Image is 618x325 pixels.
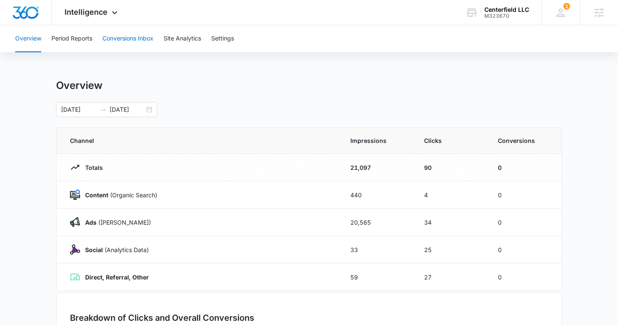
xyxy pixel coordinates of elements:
td: 440 [340,181,414,209]
td: 33 [340,236,414,263]
img: logo_orange.svg [13,13,20,20]
td: 27 [414,263,488,291]
span: Channel [70,136,330,145]
button: Overview [15,25,41,52]
strong: Direct, Referral, Other [85,274,149,281]
input: Start date [61,105,96,114]
span: Intelligence [64,8,107,16]
div: v 4.0.25 [24,13,41,20]
p: ([PERSON_NAME]) [80,218,151,227]
td: 21,097 [340,154,414,181]
td: 0 [488,236,562,263]
span: Clicks [424,136,478,145]
h3: Breakdown of Clicks and Overall Conversions [70,312,254,324]
strong: Social [85,246,103,253]
td: 0 [488,154,562,181]
td: 4 [414,181,488,209]
td: 25 [414,236,488,263]
h1: Overview [56,79,102,92]
button: Period Reports [51,25,92,52]
img: Social [70,244,80,255]
button: Site Analytics [164,25,201,52]
button: Conversions Inbox [102,25,153,52]
p: Totals [80,163,103,172]
p: (Organic Search) [80,191,157,199]
td: 0 [488,263,562,291]
div: account name [484,6,529,13]
button: Settings [211,25,234,52]
img: Ads [70,217,80,227]
div: account id [484,13,529,19]
span: Conversions [498,136,548,145]
div: notifications count [563,3,570,10]
img: website_grey.svg [13,22,20,29]
td: 0 [488,181,562,209]
td: 0 [488,209,562,236]
input: End date [110,105,145,114]
strong: Content [85,191,108,199]
div: Keywords by Traffic [93,50,142,55]
span: swap-right [99,106,106,113]
td: 90 [414,154,488,181]
span: to [99,106,106,113]
div: Domain: [DOMAIN_NAME] [22,22,93,29]
strong: Ads [85,219,97,226]
span: Impressions [350,136,404,145]
td: 20,565 [340,209,414,236]
img: tab_domain_overview_orange.svg [23,49,30,56]
td: 34 [414,209,488,236]
p: (Analytics Data) [80,245,149,254]
img: Content [70,190,80,200]
div: Domain Overview [32,50,75,55]
td: 59 [340,263,414,291]
img: tab_keywords_by_traffic_grey.svg [84,49,91,56]
span: 1 [563,3,570,10]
